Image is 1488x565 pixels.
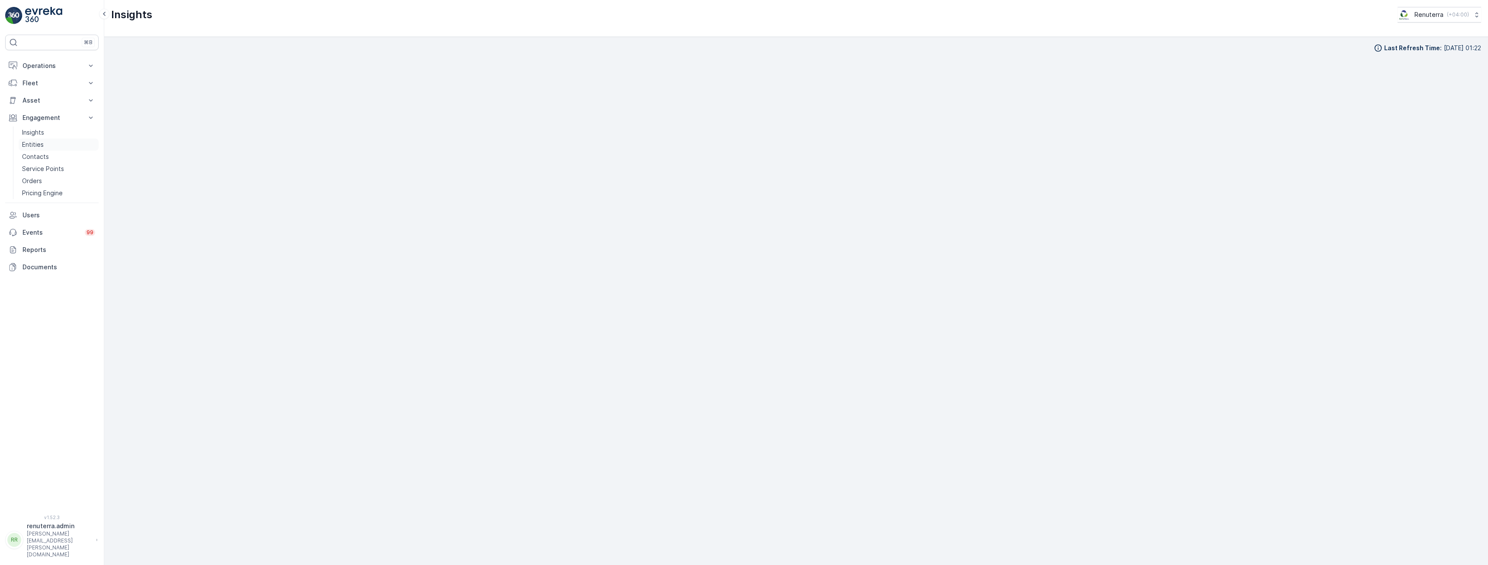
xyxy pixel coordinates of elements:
[22,245,95,254] p: Reports
[5,207,99,224] a: Users
[5,522,99,558] button: RRrenuterra.admin[PERSON_NAME][EMAIL_ADDRESS][PERSON_NAME][DOMAIN_NAME]
[1414,10,1443,19] p: Renuterra
[22,263,95,271] p: Documents
[5,7,22,24] img: logo
[22,165,64,173] p: Service Points
[1444,44,1481,52] p: [DATE] 01:22
[22,61,81,70] p: Operations
[22,152,49,161] p: Contacts
[19,151,99,163] a: Contacts
[22,96,81,105] p: Asset
[5,515,99,520] span: v 1.52.3
[22,113,81,122] p: Engagement
[1447,11,1469,18] p: ( +04:00 )
[5,109,99,126] button: Engagement
[5,74,99,92] button: Fleet
[7,533,21,547] div: RR
[22,211,95,220] p: Users
[5,224,99,241] a: Events99
[27,522,92,530] p: renuterra.admin
[1398,7,1481,23] button: Renuterra(+04:00)
[25,7,62,24] img: logo_light-DOdMpM7g.png
[1398,10,1411,19] img: Screenshot_2024-07-26_at_13.33.01.png
[84,39,93,46] p: ⌘B
[19,175,99,187] a: Orders
[5,258,99,276] a: Documents
[22,140,44,149] p: Entities
[22,79,81,87] p: Fleet
[1384,44,1442,52] p: Last Refresh Time :
[27,530,92,558] p: [PERSON_NAME][EMAIL_ADDRESS][PERSON_NAME][DOMAIN_NAME]
[19,126,99,139] a: Insights
[22,128,44,137] p: Insights
[19,163,99,175] a: Service Points
[22,177,42,185] p: Orders
[19,139,99,151] a: Entities
[19,187,99,199] a: Pricing Engine
[5,241,99,258] a: Reports
[5,57,99,74] button: Operations
[22,228,80,237] p: Events
[87,229,93,236] p: 99
[111,8,152,22] p: Insights
[22,189,63,197] p: Pricing Engine
[5,92,99,109] button: Asset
